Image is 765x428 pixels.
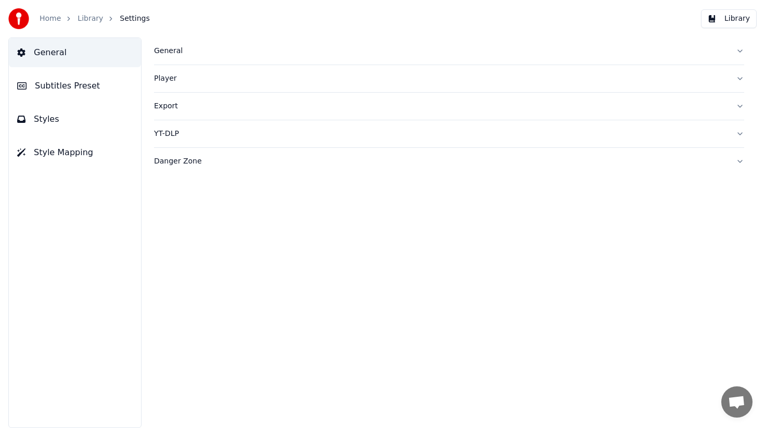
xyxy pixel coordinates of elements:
div: General [154,46,728,56]
button: Danger Zone [154,148,744,175]
button: Player [154,65,744,92]
a: Home [40,14,61,24]
div: Player [154,73,728,84]
span: Styles [34,113,59,125]
button: Styles [9,105,141,134]
button: YT-DLP [154,120,744,147]
button: Subtitles Preset [9,71,141,100]
nav: breadcrumb [40,14,150,24]
button: Style Mapping [9,138,141,167]
span: Settings [120,14,149,24]
div: Open chat [721,386,753,418]
span: Style Mapping [34,146,93,159]
button: General [9,38,141,67]
button: General [154,37,744,65]
a: Library [78,14,103,24]
div: Export [154,101,728,111]
div: Danger Zone [154,156,728,167]
img: youka [8,8,29,29]
div: YT-DLP [154,129,728,139]
span: Subtitles Preset [35,80,100,92]
button: Export [154,93,744,120]
span: General [34,46,67,59]
button: Library [701,9,757,28]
